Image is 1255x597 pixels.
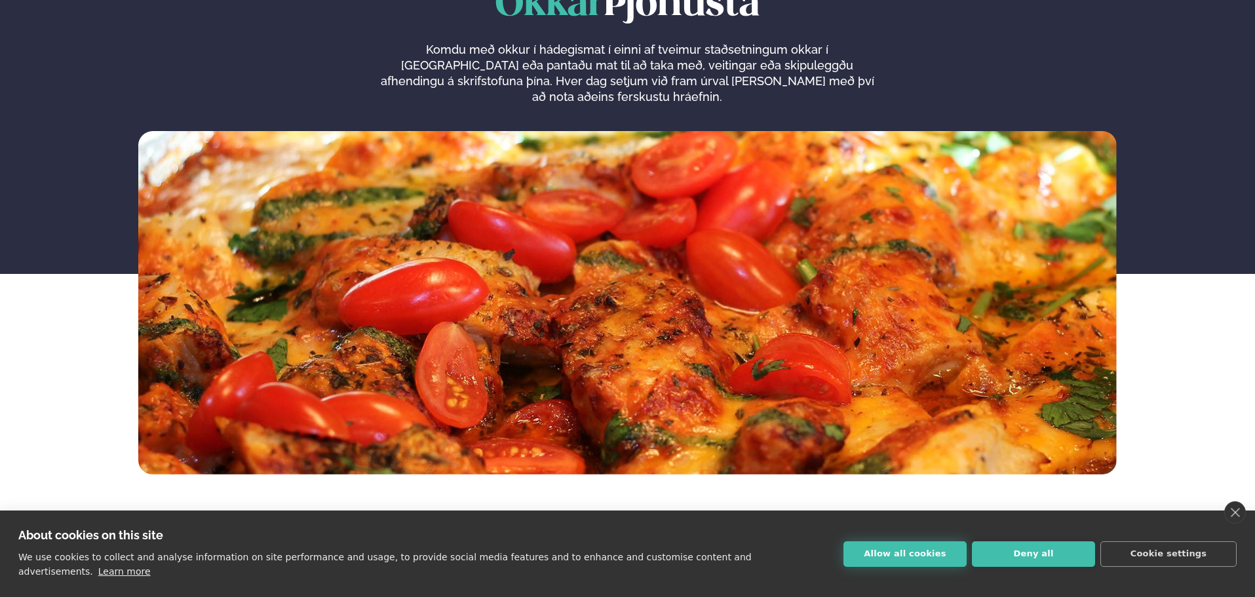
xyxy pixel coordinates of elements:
a: close [1224,501,1246,524]
img: image alt [138,131,1117,474]
strong: About cookies on this site [18,528,163,542]
p: We use cookies to collect and analyse information on site performance and usage, to provide socia... [18,552,752,577]
a: Learn more [98,566,151,577]
button: Cookie settings [1100,541,1237,567]
p: Komdu með okkur í hádegismat í einni af tveimur staðsetningum okkar í [GEOGRAPHIC_DATA] eða panta... [379,42,875,105]
button: Deny all [972,541,1095,567]
button: Allow all cookies [843,541,967,567]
